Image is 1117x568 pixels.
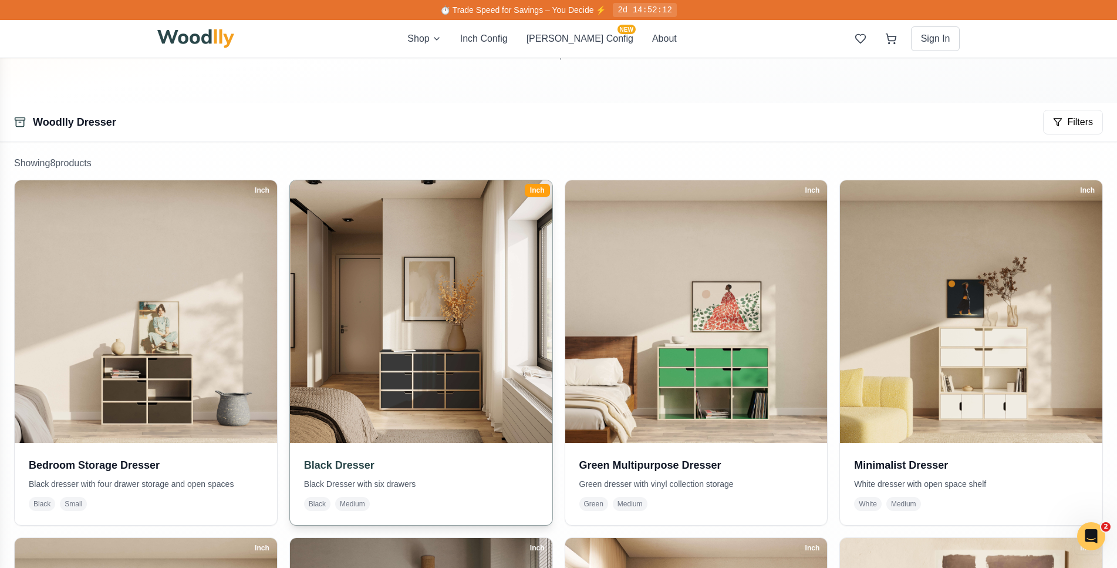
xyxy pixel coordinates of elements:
[525,184,550,197] div: Inch
[579,478,814,490] p: Green dresser with vinyl collection storage
[1043,110,1103,135] button: Filters
[854,497,882,511] span: White
[527,32,633,46] button: [PERSON_NAME] ConfigNEW
[1067,115,1093,129] span: Filters
[1101,522,1111,532] span: 2
[29,457,263,473] h3: Bedroom Storage Dresser
[14,156,1103,170] p: Showing 8 product s
[29,478,263,490] p: Black dresser with four drawer storage and open spaces
[249,184,275,197] div: Inch
[565,180,828,443] img: Green Multipurpose Dresser
[284,174,559,449] img: Black Dresser
[29,497,55,511] span: Black
[15,180,277,443] img: Bedroom Storage Dresser
[613,497,647,511] span: Medium
[249,542,275,554] div: Inch
[854,478,1088,490] p: White dresser with open space shelf
[304,457,538,473] h3: Black Dresser
[304,478,538,490] p: Black Dresser with six drawers
[886,497,921,511] span: Medium
[460,32,508,46] button: Inch Config
[335,497,370,511] span: Medium
[33,116,116,128] a: Woodlly Dresser
[617,25,636,34] span: NEW
[407,32,441,46] button: Shop
[579,497,608,511] span: Green
[1075,184,1100,197] div: Inch
[1077,522,1105,550] iframe: Intercom live chat
[911,26,960,51] button: Sign In
[800,542,825,554] div: Inch
[579,457,814,473] h3: Green Multipurpose Dresser
[800,184,825,197] div: Inch
[652,32,677,46] button: About
[840,180,1102,443] img: Minimalist Dresser
[440,5,606,15] span: ⏱️ Trade Speed for Savings – You Decide ⚡
[1075,542,1100,554] div: Inch
[60,497,87,511] span: Small
[157,29,235,48] img: Woodlly
[613,3,676,17] div: 2d 14:52:12
[854,457,1088,473] h3: Minimalist Dresser
[304,497,330,511] span: Black
[525,542,550,554] div: Inch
